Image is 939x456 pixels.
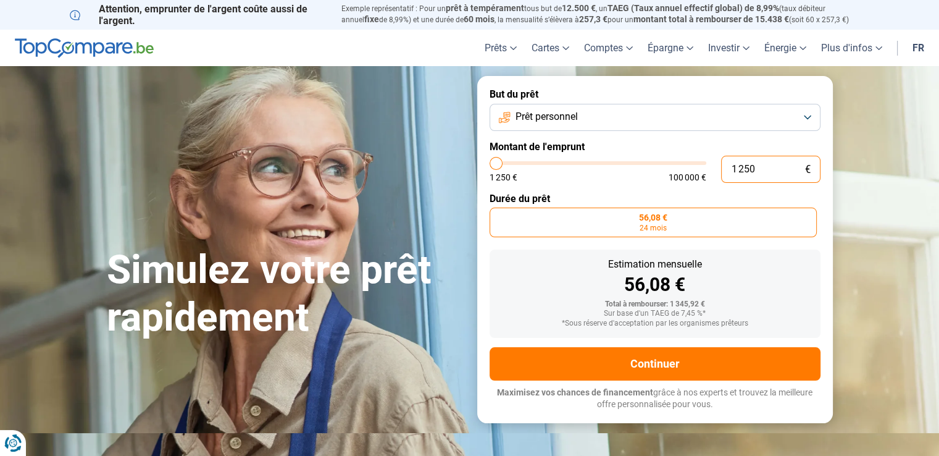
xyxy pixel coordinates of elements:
[562,3,596,13] span: 12.500 €
[341,3,870,25] p: Exemple représentatif : Pour un tous but de , un (taux débiteur annuel de 8,99%) et une durée de ...
[499,300,811,309] div: Total à rembourser: 1 345,92 €
[490,347,820,381] button: Continuer
[515,110,578,124] span: Prêt personnel
[499,260,811,269] div: Estimation mensuelle
[70,3,327,27] p: Attention, emprunter de l'argent coûte aussi de l'argent.
[701,30,757,66] a: Investir
[446,3,524,13] span: prêt à tempérament
[639,213,667,222] span: 56,08 €
[499,319,811,328] div: *Sous réserve d'acceptation par les organismes prêteurs
[905,30,932,66] a: fr
[499,276,811,294] div: 56,08 €
[577,30,640,66] a: Comptes
[814,30,890,66] a: Plus d'infos
[107,247,462,342] h1: Simulez votre prêt rapidement
[805,164,811,175] span: €
[364,14,379,24] span: fixe
[490,173,517,182] span: 1 250 €
[15,38,154,58] img: TopCompare
[524,30,577,66] a: Cartes
[640,30,701,66] a: Épargne
[490,193,820,205] label: Durée du prêt
[607,3,779,13] span: TAEG (Taux annuel effectif global) de 8,99%
[757,30,814,66] a: Énergie
[669,173,706,182] span: 100 000 €
[490,387,820,411] p: grâce à nos experts et trouvez la meilleure offre personnalisée pour vous.
[633,14,789,24] span: montant total à rembourser de 15.438 €
[464,14,495,24] span: 60 mois
[490,104,820,131] button: Prêt personnel
[497,387,653,397] span: Maximisez vos chances de financement
[579,14,607,24] span: 257,3 €
[640,224,667,232] span: 24 mois
[477,30,524,66] a: Prêts
[499,310,811,318] div: Sur base d'un TAEG de 7,45 %*
[490,141,820,153] label: Montant de l'emprunt
[490,88,820,100] label: But du prêt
